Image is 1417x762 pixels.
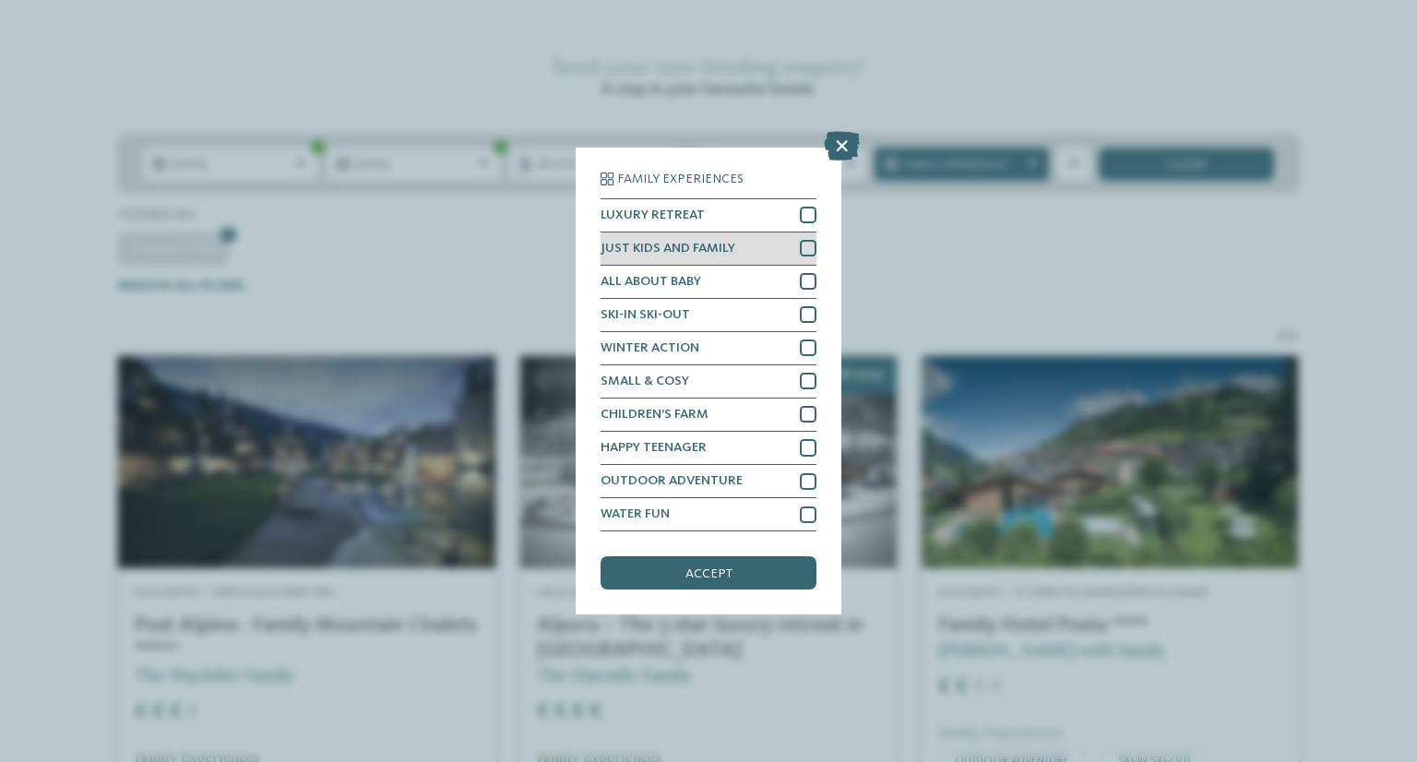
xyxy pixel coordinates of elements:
[601,375,689,387] span: SMALL & COSY
[601,441,707,454] span: HAPPY TEENAGER
[601,308,690,321] span: SKI-IN SKI-OUT
[601,341,699,354] span: WINTER ACTION
[601,408,708,421] span: CHILDREN’S FARM
[601,275,701,288] span: ALL ABOUT BABY
[685,567,732,580] span: accept
[601,507,670,520] span: WATER FUN
[601,208,705,221] span: LUXURY RETREAT
[601,242,735,255] span: JUST KIDS AND FAMILY
[617,173,744,185] span: Family Experiences
[601,474,743,487] span: OUTDOOR ADVENTURE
